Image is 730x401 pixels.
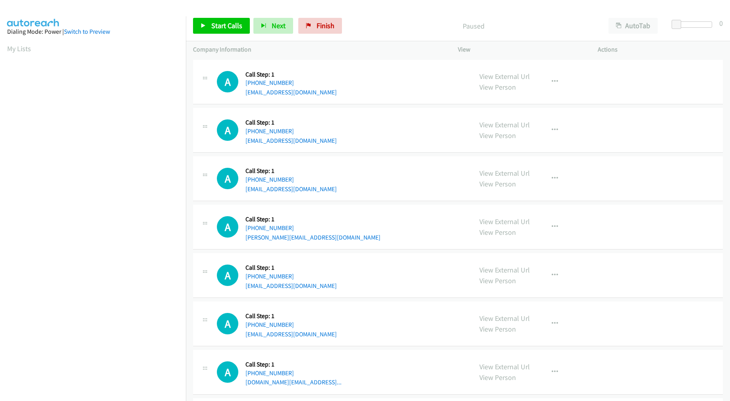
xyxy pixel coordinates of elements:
[245,378,342,386] a: [DOMAIN_NAME][EMAIL_ADDRESS]...
[479,362,530,371] a: View External Url
[217,313,238,334] div: The call is yet to be attempted
[479,120,530,129] a: View External Url
[245,234,380,241] a: [PERSON_NAME][EMAIL_ADDRESS][DOMAIN_NAME]
[217,361,238,383] h1: A
[598,45,723,54] p: Actions
[298,18,342,34] a: Finish
[272,21,286,30] span: Next
[217,265,238,286] h1: A
[245,185,337,193] a: [EMAIL_ADDRESS][DOMAIN_NAME]
[217,71,238,92] div: The call is yet to be attempted
[479,169,530,178] a: View External Url
[193,18,250,34] a: Start Calls
[245,312,337,320] h5: Call Step: 1
[245,119,337,127] h5: Call Step: 1
[245,137,337,144] a: [EMAIL_ADDRESS][DOMAIN_NAME]
[245,224,294,232] a: [PHONE_NUMBER]
[479,276,516,285] a: View Person
[608,18,658,34] button: AutoTab
[479,83,516,92] a: View Person
[676,21,712,28] div: Delay between calls (in seconds)
[479,131,516,140] a: View Person
[479,228,516,237] a: View Person
[245,167,337,175] h5: Call Step: 1
[217,216,238,238] div: The call is yet to be attempted
[479,265,530,274] a: View External Url
[217,265,238,286] div: The call is yet to be attempted
[245,330,337,338] a: [EMAIL_ADDRESS][DOMAIN_NAME]
[245,79,294,86] a: [PHONE_NUMBER]
[479,72,530,81] a: View External Url
[217,168,238,189] h1: A
[245,127,294,135] a: [PHONE_NUMBER]
[217,119,238,141] div: The call is yet to be attempted
[245,264,337,272] h5: Call Step: 1
[245,215,380,223] h5: Call Step: 1
[245,321,294,328] a: [PHONE_NUMBER]
[317,21,334,30] span: Finish
[245,361,342,368] h5: Call Step: 1
[245,272,294,280] a: [PHONE_NUMBER]
[458,45,583,54] p: View
[353,21,594,31] p: Paused
[479,314,530,323] a: View External Url
[245,369,294,377] a: [PHONE_NUMBER]
[7,27,179,36] div: Dialing Mode: Power |
[217,168,238,189] div: The call is yet to be attempted
[245,176,294,183] a: [PHONE_NUMBER]
[217,216,238,238] h1: A
[217,361,238,383] div: The call is yet to be attempted
[479,217,530,226] a: View External Url
[245,282,337,290] a: [EMAIL_ADDRESS][DOMAIN_NAME]
[217,313,238,334] h1: A
[479,373,516,382] a: View Person
[217,119,238,141] h1: A
[245,71,337,79] h5: Call Step: 1
[245,88,337,96] a: [EMAIL_ADDRESS][DOMAIN_NAME]
[193,45,444,54] p: Company Information
[253,18,293,34] button: Next
[64,28,110,35] a: Switch to Preview
[7,44,31,53] a: My Lists
[211,21,242,30] span: Start Calls
[217,71,238,92] h1: A
[479,179,516,188] a: View Person
[719,18,723,29] div: 0
[479,324,516,334] a: View Person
